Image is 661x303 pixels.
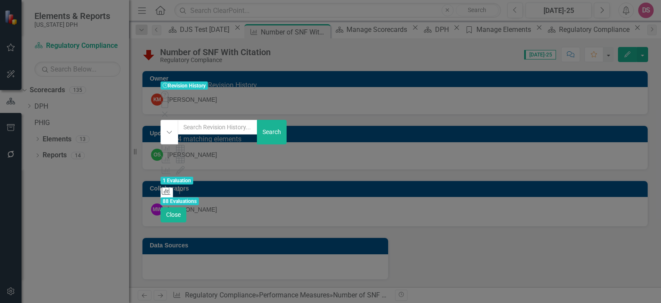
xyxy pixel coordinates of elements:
button: Search [257,120,287,144]
span: 1 Evaluation [161,177,193,184]
span: Revision History [208,81,257,89]
button: Close [161,207,186,222]
span: Revision History [161,81,208,90]
input: Search Revision History... [178,120,258,134]
span: 88 Evaluations [161,197,199,205]
div: 4 matching elements [178,134,258,144]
